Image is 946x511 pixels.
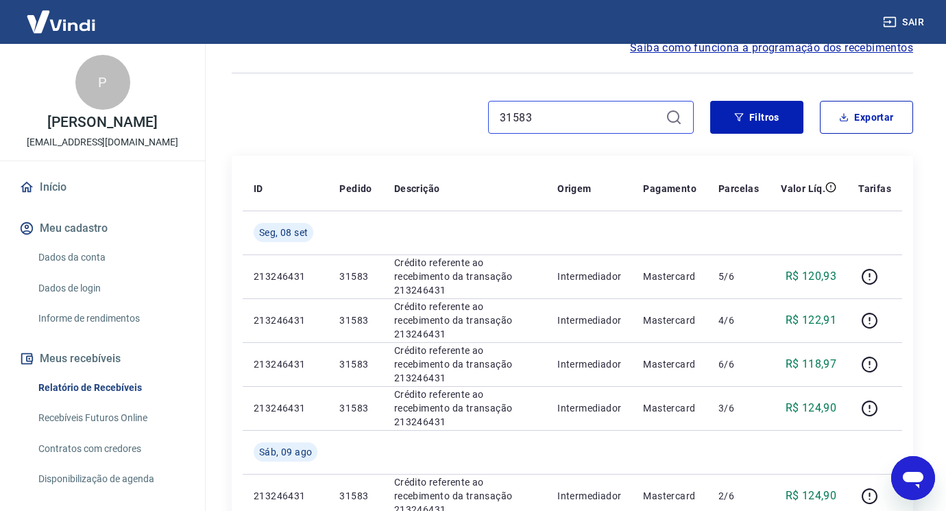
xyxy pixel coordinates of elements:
[394,388,535,429] p: Crédito referente ao recebimento da transação 213246431
[339,357,372,371] p: 31583
[254,357,317,371] p: 213246431
[557,270,621,283] p: Intermediador
[557,357,621,371] p: Intermediador
[718,270,759,283] p: 5/6
[557,313,621,327] p: Intermediador
[254,182,263,195] p: ID
[254,270,317,283] p: 213246431
[254,401,317,415] p: 213246431
[75,55,130,110] div: P
[880,10,930,35] button: Sair
[786,488,837,504] p: R$ 124,90
[33,404,189,432] a: Recebíveis Futuros Online
[339,313,372,327] p: 31583
[718,182,759,195] p: Parcelas
[643,401,696,415] p: Mastercard
[16,1,106,43] img: Vindi
[339,401,372,415] p: 31583
[394,344,535,385] p: Crédito referente ao recebimento da transação 213246431
[16,172,189,202] a: Início
[820,101,913,134] button: Exportar
[643,489,696,503] p: Mastercard
[891,456,935,500] iframe: Botão para abrir a janela de mensagens
[394,256,535,297] p: Crédito referente ao recebimento da transação 213246431
[557,401,621,415] p: Intermediador
[254,313,317,327] p: 213246431
[339,182,372,195] p: Pedido
[630,40,913,56] a: Saiba como funciona a programação dos recebimentos
[786,356,837,372] p: R$ 118,97
[47,115,157,130] p: [PERSON_NAME]
[254,489,317,503] p: 213246431
[339,270,372,283] p: 31583
[643,313,696,327] p: Mastercard
[718,401,759,415] p: 3/6
[718,313,759,327] p: 4/6
[710,101,803,134] button: Filtros
[33,274,189,302] a: Dados de login
[786,400,837,416] p: R$ 124,90
[33,435,189,463] a: Contratos com credores
[16,213,189,243] button: Meu cadastro
[259,445,312,459] span: Sáb, 09 ago
[643,270,696,283] p: Mastercard
[643,357,696,371] p: Mastercard
[33,243,189,272] a: Dados da conta
[786,312,837,329] p: R$ 122,91
[500,107,660,128] input: Busque pelo número do pedido
[781,182,825,195] p: Valor Líq.
[33,305,189,333] a: Informe de rendimentos
[27,135,178,150] p: [EMAIL_ADDRESS][DOMAIN_NAME]
[33,374,189,402] a: Relatório de Recebíveis
[643,182,696,195] p: Pagamento
[16,344,189,374] button: Meus recebíveis
[557,489,621,503] p: Intermediador
[394,300,535,341] p: Crédito referente ao recebimento da transação 213246431
[339,489,372,503] p: 31583
[718,489,759,503] p: 2/6
[259,226,308,239] span: Seg, 08 set
[786,268,837,285] p: R$ 120,93
[394,182,440,195] p: Descrição
[557,182,591,195] p: Origem
[858,182,891,195] p: Tarifas
[718,357,759,371] p: 6/6
[33,465,189,493] a: Disponibilização de agenda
